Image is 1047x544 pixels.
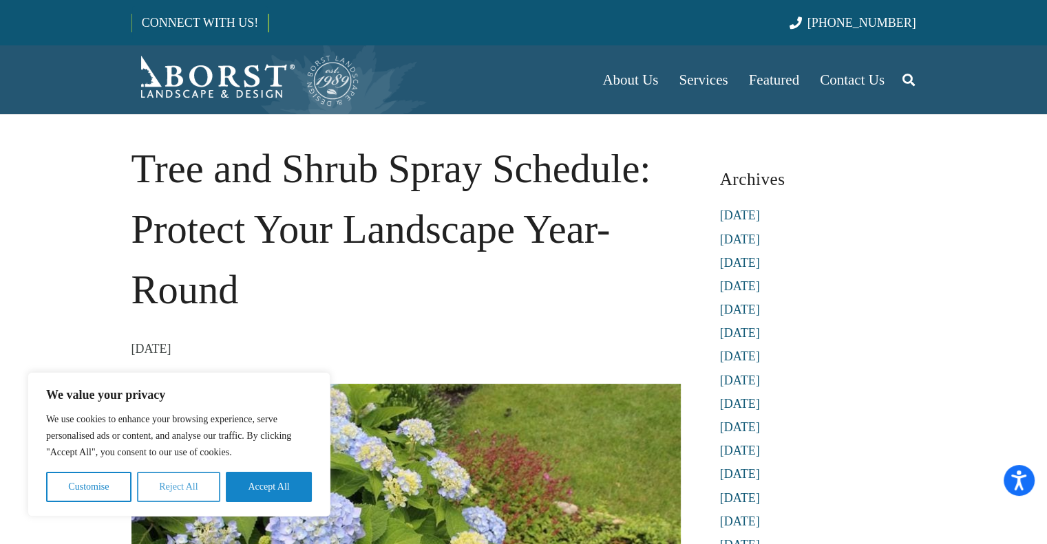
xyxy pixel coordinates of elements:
[132,6,268,39] a: CONNECT WITH US!
[720,208,760,222] a: [DATE]
[46,472,131,502] button: Customise
[131,139,681,320] h1: Tree and Shrub Spray Schedule: Protect Your Landscape Year-Round
[720,279,760,293] a: [DATE]
[602,72,658,88] span: About Us
[720,256,760,270] a: [DATE]
[720,467,760,481] a: [DATE]
[137,472,220,502] button: Reject All
[790,16,916,30] a: [PHONE_NUMBER]
[131,52,360,107] a: Borst-Logo
[28,372,330,516] div: We value your privacy
[131,338,171,359] time: 25 May 2025 at 12:39:10 America/New_York
[720,444,760,457] a: [DATE]
[668,45,738,114] a: Services
[720,514,760,528] a: [DATE]
[807,16,916,30] span: [PHONE_NUMBER]
[810,45,895,114] a: Contact Us
[720,491,760,505] a: [DATE]
[720,373,760,387] a: [DATE]
[720,420,760,434] a: [DATE]
[679,72,728,88] span: Services
[720,232,760,246] a: [DATE]
[895,63,922,97] a: Search
[820,72,885,88] span: Contact Us
[749,72,799,88] span: Featured
[592,45,668,114] a: About Us
[720,303,760,316] a: [DATE]
[720,164,916,195] h3: Archives
[46,411,312,461] p: We use cookies to enhance your browsing experience, serve personalised ads or content, and analys...
[720,326,760,340] a: [DATE]
[720,397,760,411] a: [DATE]
[739,45,810,114] a: Featured
[46,387,312,403] p: We value your privacy
[720,349,760,363] a: [DATE]
[226,472,312,502] button: Accept All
